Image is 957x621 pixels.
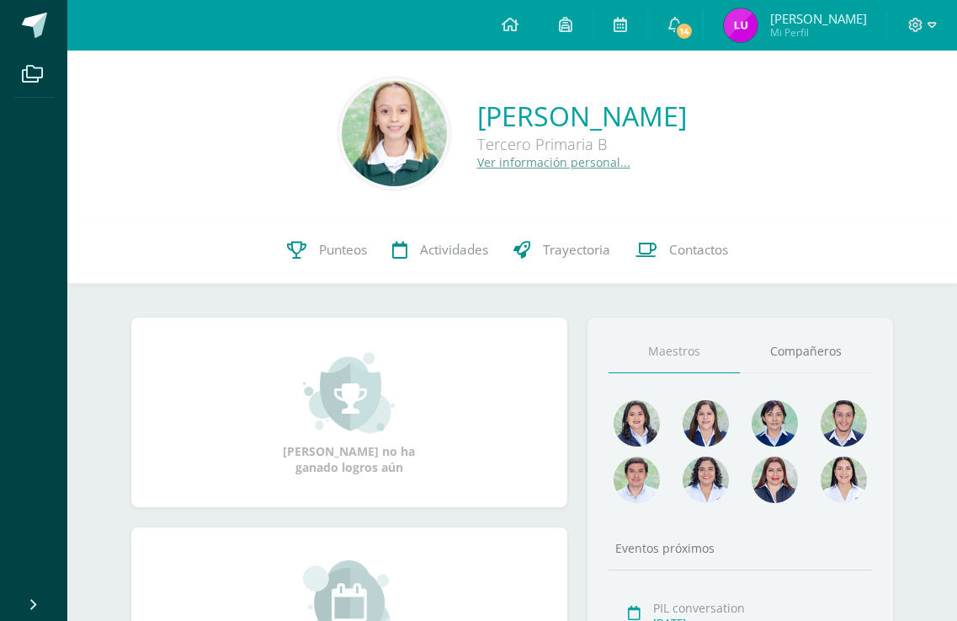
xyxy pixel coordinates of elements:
[614,457,660,503] img: f0af4734c025b990c12c69d07632b04a.png
[770,10,867,27] span: [PERSON_NAME]
[683,457,729,503] img: 74e021dbc1333a55a6a6352084f0f183.png
[683,400,729,447] img: 622beff7da537a3f0b3c15e5b2b9eed9.png
[477,134,687,154] div: Tercero Primaria B
[477,98,687,134] a: [PERSON_NAME]
[609,540,872,556] div: Eventos próximos
[821,457,867,503] img: e88866c1a8bf4b3153ff9c6787b2a6b2.png
[609,330,741,373] a: Maestros
[752,457,798,503] img: 59227928e3dac575fdf63e669d788b56.png
[501,217,623,284] a: Trayectoria
[669,241,728,259] span: Contactos
[477,154,630,170] a: Ver información personal...
[653,600,865,616] div: PIL conversation
[303,351,395,435] img: achievement_small.png
[342,81,447,186] img: 426a34c70252061d61a8c6a11abb680a.png
[752,400,798,447] img: d3199913b2ba78bdc4d77a65fe615627.png
[420,241,488,259] span: Actividades
[543,241,610,259] span: Trayectoria
[724,8,758,42] img: 246892990d745adbd8ac90bb04b31a5a.png
[770,25,867,40] span: Mi Perfil
[265,351,433,475] div: [PERSON_NAME] no ha ganado logros aún
[274,217,380,284] a: Punteos
[319,241,367,259] span: Punteos
[821,400,867,447] img: e3394e7adb7c8ac64a4cac27f35e8a2d.png
[675,22,694,40] span: 14
[623,217,741,284] a: Contactos
[380,217,501,284] a: Actividades
[614,400,660,447] img: 45e5189d4be9c73150df86acb3c68ab9.png
[740,330,872,373] a: Compañeros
